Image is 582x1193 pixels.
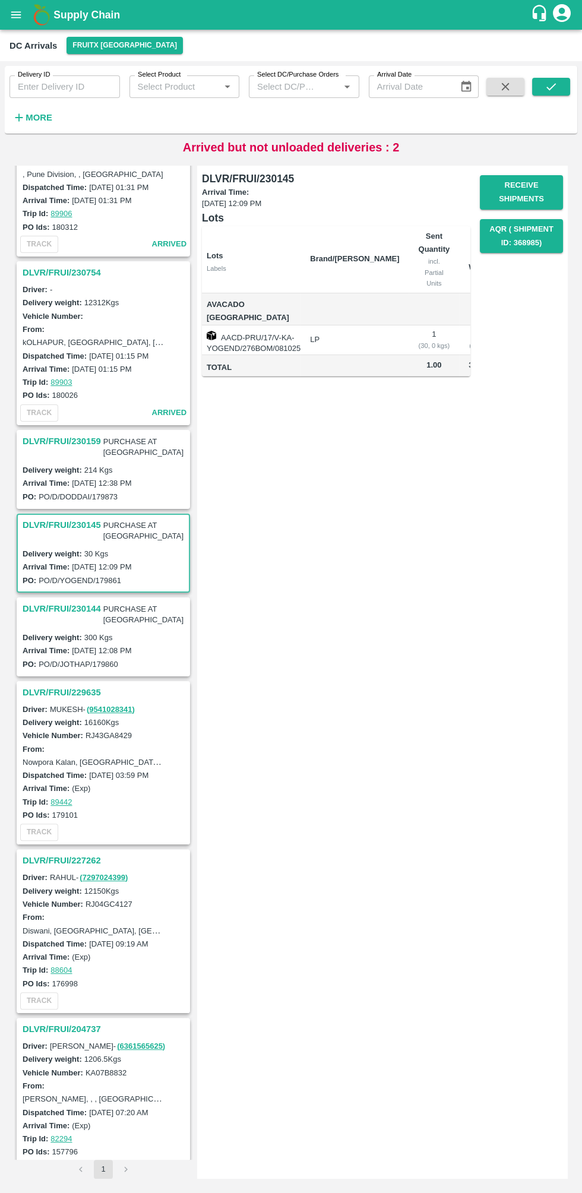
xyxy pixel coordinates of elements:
label: Nowpora Kalan, [GEOGRAPHIC_DATA], [GEOGRAPHIC_DATA], [GEOGRAPHIC_DATA] [23,757,330,767]
label: RJ04GC4127 [86,900,132,909]
label: 1206.5 Kgs [84,1055,121,1064]
a: (7297024399) [80,873,128,882]
label: [DATE] 12:08 PM [72,646,131,655]
label: [DATE] 01:15 PM [72,365,131,374]
h3: DLVR/FRUI/204737 [23,1021,188,1037]
label: 12150 Kgs [84,887,119,895]
label: Select Product [138,70,181,80]
label: 157796 [52,1147,78,1156]
b: Brand/[PERSON_NAME] [310,254,399,263]
label: Select DC/Purchase Orders [257,70,339,80]
label: Vehicle Number: [23,312,83,321]
a: Supply Chain [53,7,530,23]
label: PO Ids: [23,979,50,988]
h3: DLVR/FRUI/230144 [23,601,101,616]
span: Total [207,361,301,375]
input: Select DC/Purchase Orders [252,79,321,94]
p: PURCHASE AT [GEOGRAPHIC_DATA] [101,518,188,545]
span: 1.00 [418,359,450,372]
label: Driver: [23,873,48,882]
label: PO Ids: [23,811,50,819]
label: PO/D/YOGEND/179861 [39,576,121,585]
div: customer-support [530,4,551,26]
label: Dispatched Time: [23,939,87,948]
td: 1 [409,325,459,355]
label: Trip Id: [23,798,48,806]
label: PO/D/JOTHAP/179860 [39,660,118,669]
h6: Lots [202,210,470,226]
label: Dispatched Time: [23,1108,87,1117]
a: 88604 [50,966,72,974]
label: Vehicle Number: [23,731,83,740]
label: Vehicle Number: [23,1068,83,1077]
b: Sent Total Weight [469,236,494,271]
label: 180312 [52,223,78,232]
label: Arrival Time: [23,1121,69,1130]
label: Delivery ID [18,70,50,80]
td: 30 kg [459,325,501,355]
a: (6361565625) [117,1042,165,1050]
label: 12312 Kgs [84,298,119,307]
label: Trip Id: [23,966,48,974]
label: Diswani, [GEOGRAPHIC_DATA], [GEOGRAPHIC_DATA] , [GEOGRAPHIC_DATA] [23,926,306,935]
button: More [10,107,55,128]
label: Delivery weight: [23,298,82,307]
td: LP [301,325,409,355]
label: (Exp) [72,1121,90,1130]
label: Arrival Time: [23,784,69,793]
label: Dispatched Time: [23,183,87,192]
img: box [207,331,216,340]
input: Enter Delivery ID [10,75,120,98]
label: PO: [23,492,36,501]
label: Dispatched Time: [23,771,87,780]
label: RJ43GA8429 [86,731,132,740]
label: PO/D/DODDAI/179873 [39,492,118,501]
label: [DATE] 07:20 AM [89,1108,148,1117]
span: Avacado [GEOGRAPHIC_DATA] [207,298,301,325]
label: Arrival Time: [23,952,69,961]
p: Arrived but not unloaded deliveries : 2 [183,138,400,156]
label: Arrival Time: [23,365,69,374]
label: Arrival Time: [202,187,468,198]
label: Vehicle Number: [23,900,83,909]
span: RAHUL - [50,873,129,882]
input: Arrival Date [369,75,450,98]
label: Arrival Time: [23,562,69,571]
h3: DLVR/FRUI/230159 [23,433,101,449]
label: Delivery weight: [23,633,82,642]
div: Kgs [469,274,491,284]
label: PO Ids: [23,1147,50,1156]
label: , Pune Division, , [GEOGRAPHIC_DATA] [23,170,163,179]
label: From: [23,325,45,334]
h3: DLVR/FRUI/230754 [23,265,188,280]
span: MUKESH - [50,705,136,714]
label: 16160 Kgs [84,718,119,727]
label: Delivery weight: [23,718,82,727]
div: ( 100 %) [469,340,491,351]
h3: DLVR/FRUI/227262 [23,853,188,868]
label: [DATE] 01:31 PM [72,196,131,205]
label: Delivery weight: [23,887,82,895]
label: PO: [23,660,36,669]
span: [DATE] 12:09 PM [202,198,470,210]
label: [DATE] 12:38 PM [72,479,131,488]
label: Arrival Time: [23,479,69,488]
label: 179101 [52,811,78,819]
label: Dispatched Time: [23,352,87,360]
label: 300 Kgs [84,633,113,642]
label: [DATE] 01:31 PM [89,183,148,192]
label: (Exp) [72,784,90,793]
input: Select Product [133,79,217,94]
a: 89903 [50,378,72,387]
a: 82294 [50,1134,72,1143]
label: Delivery weight: [23,1055,82,1064]
button: Receive Shipments [480,175,563,210]
nav: pagination navigation [69,1160,137,1179]
label: kOLHAPUR, [GEOGRAPHIC_DATA], [GEOGRAPHIC_DATA], [GEOGRAPHIC_DATA] [23,337,318,347]
button: Open [339,79,355,94]
div: DC Arrivals [10,38,57,53]
a: (9541028341) [87,705,135,714]
label: 214 Kgs [84,466,113,474]
div: ( 30, 0 kgs) [418,340,450,351]
p: PURCHASE AT [GEOGRAPHIC_DATA] [101,602,188,628]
